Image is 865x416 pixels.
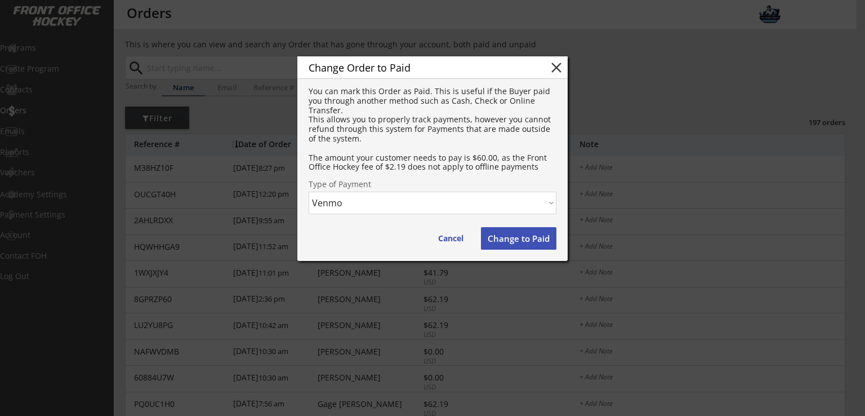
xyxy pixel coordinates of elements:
[309,87,556,172] div: You can mark this Order as Paid. This is useful if the Buyer paid you through another method such...
[548,59,565,76] button: close
[309,63,530,73] div: Change Order to Paid
[309,180,556,188] div: Type of Payment
[481,227,556,250] button: Change to Paid
[427,227,475,250] button: Cancel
